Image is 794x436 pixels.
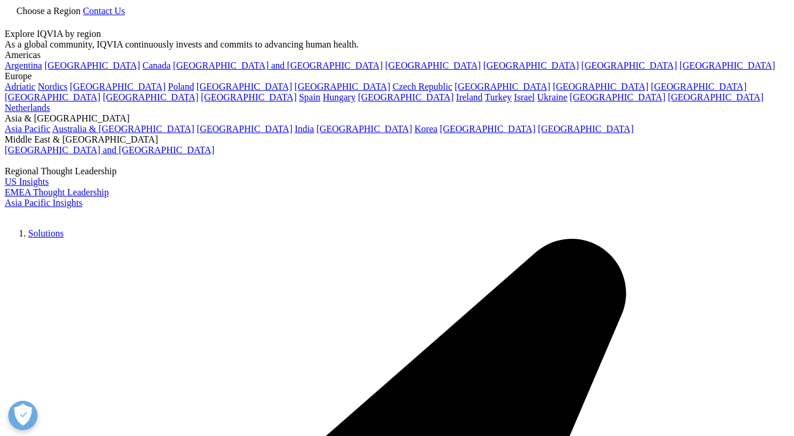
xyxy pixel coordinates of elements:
[5,92,100,102] a: [GEOGRAPHIC_DATA]
[201,92,296,102] a: [GEOGRAPHIC_DATA]
[316,124,412,134] a: [GEOGRAPHIC_DATA]
[5,103,50,113] a: Netherlands
[52,124,194,134] a: Australia & [GEOGRAPHIC_DATA]
[5,198,82,208] a: Asia Pacific Insights
[456,92,482,102] a: Ireland
[197,82,292,92] a: [GEOGRAPHIC_DATA]
[414,124,437,134] a: Korea
[5,124,50,134] a: Asia Pacific
[5,71,789,82] div: Europe
[358,92,454,102] a: [GEOGRAPHIC_DATA]
[553,82,648,92] a: [GEOGRAPHIC_DATA]
[537,92,567,102] a: Ukraine
[5,50,789,60] div: Americas
[38,82,67,92] a: Nordics
[323,92,356,102] a: Hungary
[143,60,171,70] a: Canada
[485,92,512,102] a: Turkey
[295,124,314,134] a: India
[5,177,49,187] a: US Insights
[197,124,292,134] a: [GEOGRAPHIC_DATA]
[173,60,383,70] a: [GEOGRAPHIC_DATA] and [GEOGRAPHIC_DATA]
[570,92,665,102] a: [GEOGRAPHIC_DATA]
[538,124,634,134] a: [GEOGRAPHIC_DATA]
[295,82,390,92] a: [GEOGRAPHIC_DATA]
[582,60,677,70] a: [GEOGRAPHIC_DATA]
[385,60,481,70] a: [GEOGRAPHIC_DATA]
[5,134,789,145] div: Middle East & [GEOGRAPHIC_DATA]
[299,92,320,102] a: Spain
[5,166,789,177] div: Regional Thought Leadership
[483,60,579,70] a: [GEOGRAPHIC_DATA]
[103,92,198,102] a: [GEOGRAPHIC_DATA]
[680,60,775,70] a: [GEOGRAPHIC_DATA]
[5,145,214,155] a: [GEOGRAPHIC_DATA] and [GEOGRAPHIC_DATA]
[5,39,789,50] div: As a global community, IQVIA continuously invests and commits to advancing human health.
[5,60,42,70] a: Argentina
[8,401,38,430] button: Open Preferences
[70,82,165,92] a: [GEOGRAPHIC_DATA]
[5,29,789,39] div: Explore IQVIA by region
[440,124,535,134] a: [GEOGRAPHIC_DATA]
[651,82,746,92] a: [GEOGRAPHIC_DATA]
[5,187,109,197] a: EMEA Thought Leadership
[168,82,194,92] a: Poland
[455,82,550,92] a: [GEOGRAPHIC_DATA]
[5,82,35,92] a: Adriatic
[5,113,789,124] div: Asia & [GEOGRAPHIC_DATA]
[514,92,535,102] a: Israel
[45,60,140,70] a: [GEOGRAPHIC_DATA]
[83,6,125,16] a: Contact Us
[16,6,80,16] span: Choose a Region
[393,82,452,92] a: Czech Republic
[28,228,63,238] a: Solutions
[668,92,763,102] a: [GEOGRAPHIC_DATA]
